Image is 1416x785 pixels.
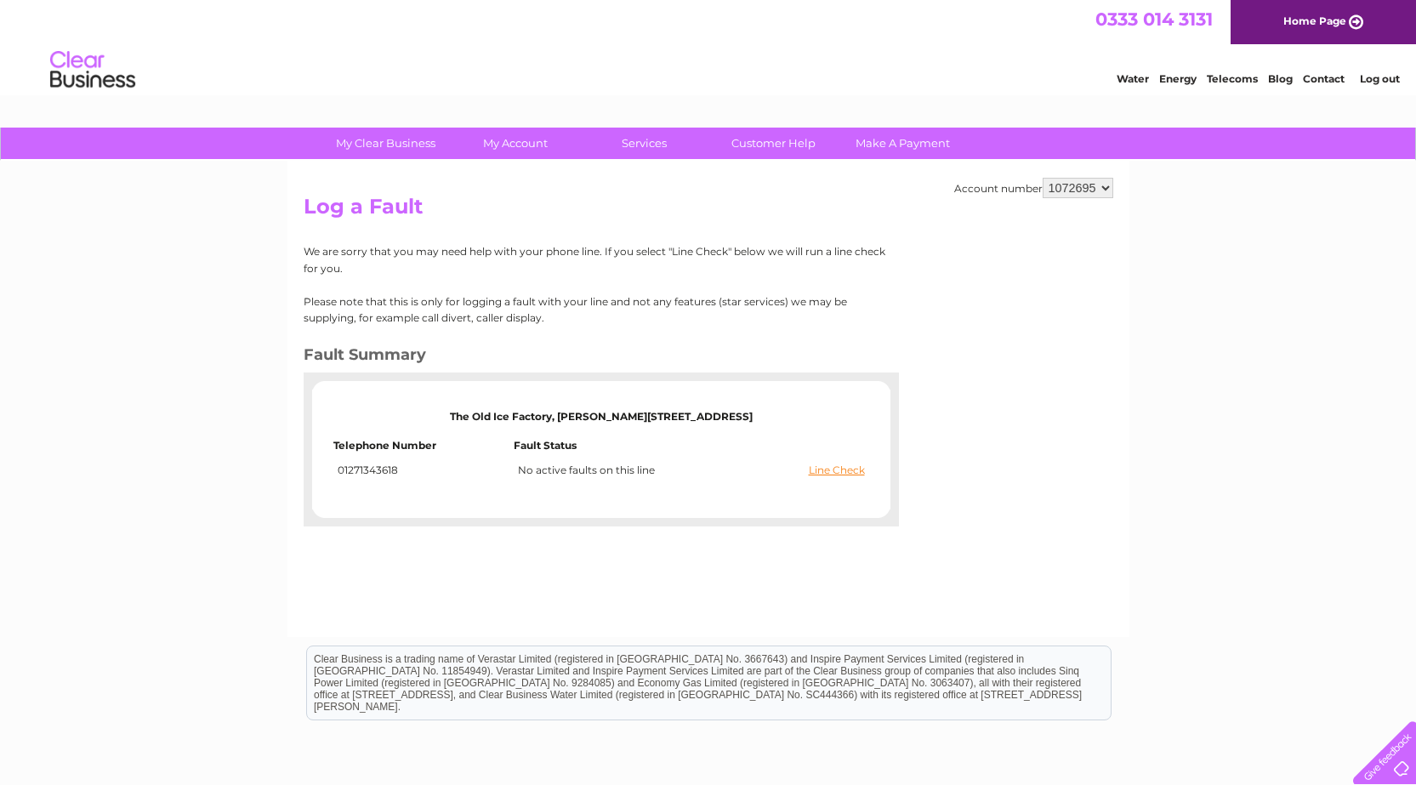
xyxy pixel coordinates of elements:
[1117,72,1149,85] a: Water
[445,128,585,159] a: My Account
[307,9,1111,82] div: Clear Business is a trading name of Verastar Limited (registered in [GEOGRAPHIC_DATA] No. 3667643...
[833,128,973,159] a: Make A Payment
[1095,9,1213,30] a: 0333 014 3131
[49,44,136,96] img: logo.png
[954,178,1113,198] div: Account number
[304,343,886,373] h3: Fault Summary
[333,460,515,481] td: 01271343618
[1360,72,1400,85] a: Log out
[333,394,869,440] td: The Old Ice Factory, [PERSON_NAME][STREET_ADDRESS]
[1207,72,1258,85] a: Telecoms
[333,440,515,460] td: Telephone Number
[304,243,886,276] p: We are sorry that you may need help with your phone line. If you select "Line Check" below we wil...
[703,128,844,159] a: Customer Help
[316,128,456,159] a: My Clear Business
[304,293,886,326] p: Please note that this is only for logging a fault with your line and not any features (star servi...
[1159,72,1197,85] a: Energy
[1268,72,1293,85] a: Blog
[574,128,714,159] a: Services
[514,460,868,481] td: No active faults on this line
[1303,72,1345,85] a: Contact
[304,195,1113,227] h2: Log a Fault
[514,440,868,460] td: Fault Status
[809,464,865,476] a: Line Check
